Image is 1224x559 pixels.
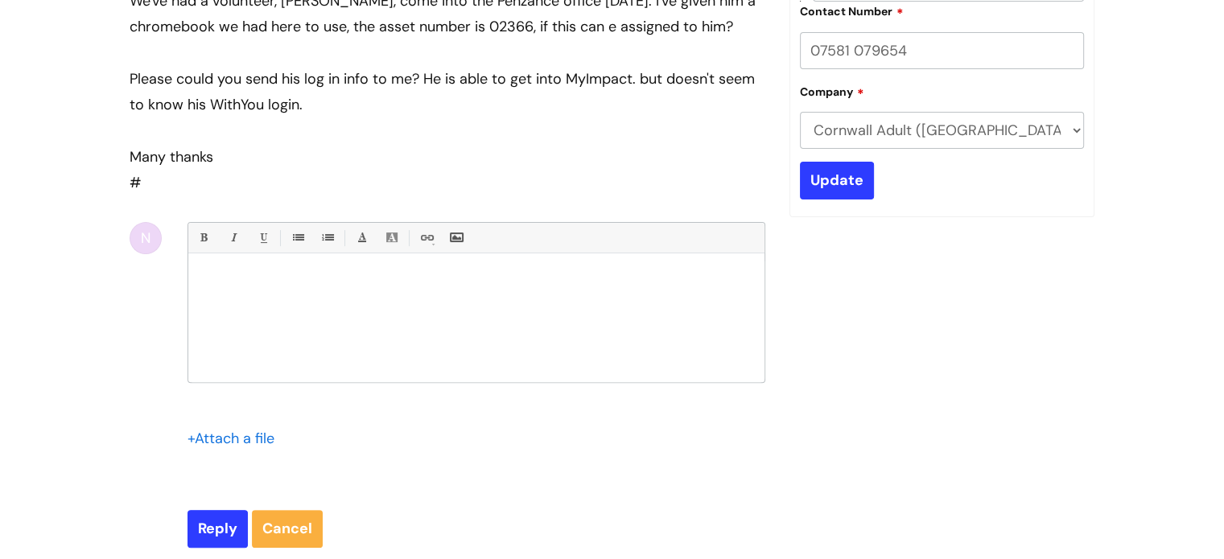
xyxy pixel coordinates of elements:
a: Insert Image... [446,228,466,248]
a: Link [416,228,436,248]
a: Underline(Ctrl-U) [253,228,273,248]
input: Reply [188,510,248,547]
label: Company [800,83,864,99]
a: Bold (Ctrl-B) [193,228,213,248]
div: Please could you send his log in info to me? He is able to get into MyImpact. but doesn't seem to... [130,66,765,118]
input: Update [800,162,874,199]
a: Italic (Ctrl-I) [223,228,243,248]
label: Contact Number [800,2,904,18]
div: Attach a file [188,425,284,451]
a: 1. Ordered List (Ctrl-Shift-8) [317,228,337,248]
a: Cancel [252,510,323,547]
a: • Unordered List (Ctrl-Shift-7) [287,228,307,248]
a: Back Color [381,228,402,248]
div: N [130,222,162,254]
a: Font Color [352,228,372,248]
div: Many thanks [130,144,765,170]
